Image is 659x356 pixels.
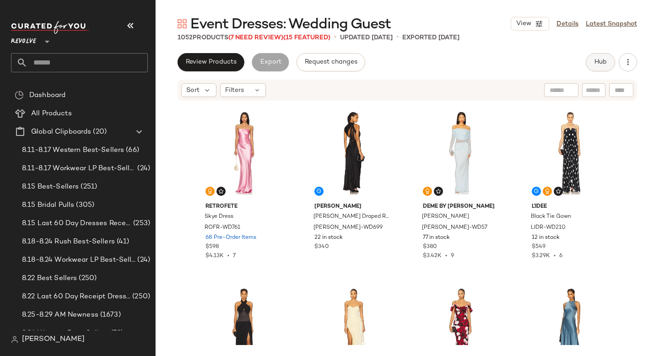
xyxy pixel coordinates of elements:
a: Latest Snapshot [586,19,637,29]
span: • [442,253,451,259]
span: Sort [186,86,200,95]
img: SHON-WD699_V1.jpg [307,107,399,199]
img: svg%3e [218,189,224,194]
span: All Products [31,108,72,119]
img: cfy_white_logo.C9jOOHJF.svg [11,21,89,34]
span: $598 [205,243,219,251]
span: 6 [559,253,562,259]
span: (24) [135,163,150,174]
p: updated [DATE] [340,33,393,43]
img: svg%3e [545,189,550,194]
span: • [334,32,336,43]
span: 8.22 Last 60 Day Receipt Dresses [22,291,130,302]
span: 8.18-8.24 Workwear LP Best-Sellers [22,255,135,265]
img: svg%3e [436,189,441,194]
span: (52) [109,328,124,339]
span: (1673) [98,310,121,320]
span: retrofete [205,203,283,211]
span: Filters [225,86,244,95]
span: Hub [594,59,607,66]
span: 68 Pre-Order Items [205,234,256,242]
img: svg%3e [556,189,561,194]
span: Event Dresses: Wedding Guest [190,16,391,34]
span: 8.11-8.17 Workwear LP Best-Sellers [22,163,135,174]
img: svg%3e [11,336,18,343]
span: $4.13K [205,253,224,259]
span: $380 [423,243,437,251]
span: Revolve [11,31,36,48]
span: (305) [74,200,94,210]
button: View [511,17,549,31]
span: (20) [91,127,107,137]
span: Skye Dress [205,213,233,221]
span: View [516,20,531,27]
button: Hub [586,53,615,71]
span: Review Products [185,59,237,66]
span: Request changes [304,59,357,66]
span: (24) [135,255,150,265]
span: $3.29K [532,253,550,259]
span: [PERSON_NAME] Draped Ruffle Maxi Dress [313,213,391,221]
span: 77 in stock [423,234,450,242]
span: 8.15 Bridal Pulls [22,200,74,210]
span: [PERSON_NAME] [22,334,85,345]
span: 7 [233,253,236,259]
span: (251) [79,182,97,192]
span: • [396,32,399,43]
div: Products [178,33,330,43]
span: 8.15 Best-Sellers [22,182,79,192]
a: Details [556,19,578,29]
img: svg%3e [425,189,430,194]
span: • [550,253,559,259]
span: Dashboard [29,90,65,101]
img: svg%3e [178,19,187,28]
span: 8.11-8.17 Western Best-Sellers [22,145,124,156]
span: (66) [124,145,139,156]
span: ROFR-WD761 [205,224,240,232]
span: 8.15 Last 60 Day Dresses Receipt [22,218,131,229]
p: Exported [DATE] [402,33,459,43]
span: 8.25-8.29 AM Newness [22,310,98,320]
span: [PERSON_NAME] [422,213,469,221]
span: 9 [451,253,454,259]
span: (250) [77,273,97,284]
span: (7 Need Review) [228,34,283,41]
span: [PERSON_NAME] [314,203,392,211]
span: (41) [115,237,130,247]
button: Request changes [297,53,365,71]
span: Global Clipboards [31,127,91,137]
span: LIDR-WD210 [531,224,566,232]
span: 12 in stock [532,234,560,242]
span: (250) [130,291,150,302]
img: ROFR-WD761_V1.jpg [198,107,290,199]
img: svg%3e [207,189,213,194]
span: 22 in stock [314,234,343,242]
span: $3.42K [423,253,442,259]
span: • [224,253,233,259]
span: 1052 [178,34,193,41]
span: Deme by [PERSON_NAME] [423,203,500,211]
button: Review Products [178,53,244,71]
span: (253) [131,218,150,229]
span: 8.22 Best Sellers [22,273,77,284]
span: [PERSON_NAME]-WD699 [313,224,383,232]
span: L'IDEE [532,203,609,211]
span: (15 Featured) [283,34,330,41]
span: [PERSON_NAME]-WD57 [422,224,487,232]
span: Black Tie Gown [531,213,571,221]
span: $340 [314,243,329,251]
img: LIDR-WD210_V1.jpg [524,107,616,199]
img: svg%3e [15,91,24,100]
span: 8.18-8.24 Rush Best-Sellers [22,237,115,247]
img: DEBY-WD57_V1.jpg [416,107,508,199]
span: 8.26 Western Best-Sellers [22,328,109,339]
span: $549 [532,243,546,251]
